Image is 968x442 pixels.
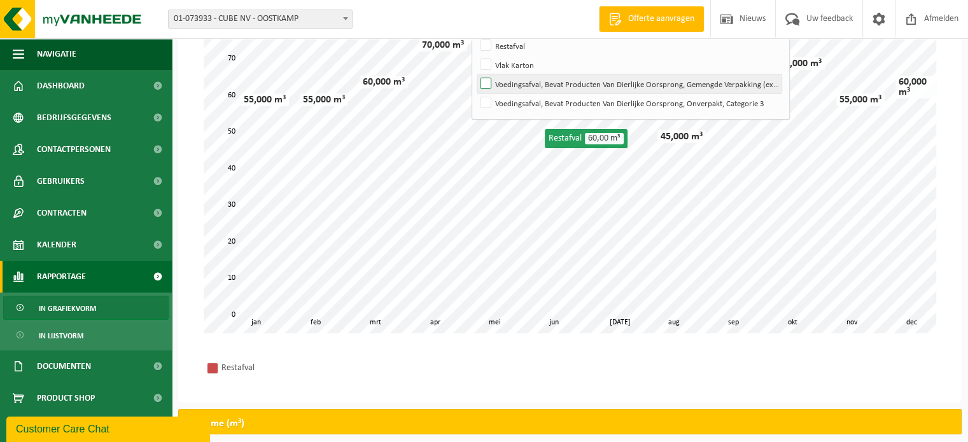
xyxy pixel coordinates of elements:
[895,76,936,99] div: 60,000 m³
[477,55,782,74] label: Vlak Karton
[37,261,86,293] span: Rapportage
[836,93,885,106] div: 55,000 m³
[477,36,782,55] label: Restafval
[37,165,85,197] span: Gebruikers
[419,39,467,52] div: 70,000 m³
[37,70,85,102] span: Dashboard
[657,130,706,143] div: 45,000 m³
[37,350,91,382] span: Documenten
[3,323,169,347] a: In lijstvorm
[37,229,76,261] span: Kalender
[39,324,83,348] span: In lijstvorm
[221,360,387,376] div: Restafval
[477,74,782,93] label: Voedingsafval, Bevat Producten Van Dierlijke Oorsprong, Gemengde Verpakking (exclusief Glas), Cat...
[599,6,704,32] a: Offerte aanvragen
[625,13,698,25] span: Offerte aanvragen
[37,197,87,229] span: Contracten
[360,76,408,88] div: 60,000 m³
[37,134,111,165] span: Contactpersonen
[37,382,95,414] span: Product Shop
[241,93,289,106] div: 55,000 m³
[545,129,628,148] div: Restafval
[585,133,624,144] span: 60,00 m³
[168,10,353,29] span: 01-073933 - CUBE NV - OOSTKAMP
[300,93,348,106] div: 55,000 m³
[37,102,111,134] span: Bedrijfsgegevens
[3,296,169,320] a: In grafiekvorm
[37,38,76,70] span: Navigatie
[39,296,96,321] span: In grafiekvorm
[776,57,825,70] div: 65,000 m³
[477,93,782,113] label: Voedingsafval, Bevat Producten Van Dierlijke Oorsprong, Onverpakt, Categorie 3
[6,414,213,442] iframe: chat widget
[169,10,352,28] span: 01-073933 - CUBE NV - OOSTKAMP
[179,410,257,438] h2: Volume (m³)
